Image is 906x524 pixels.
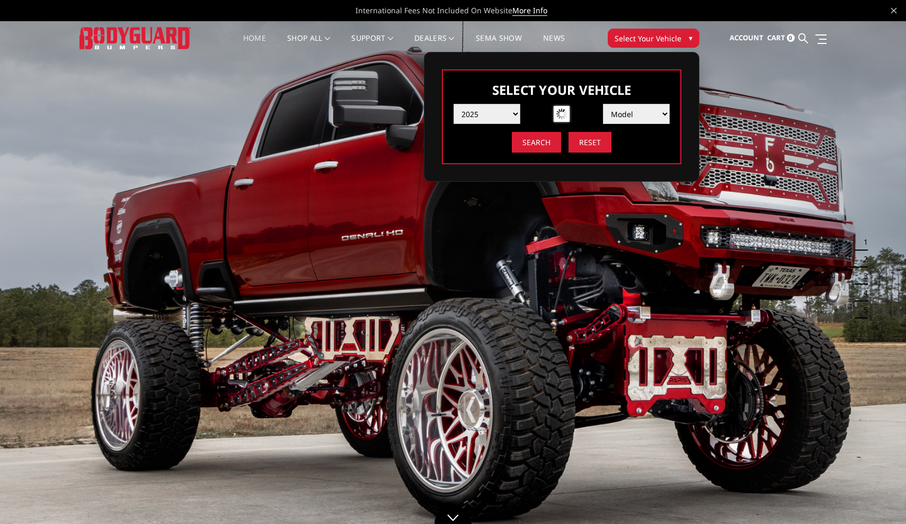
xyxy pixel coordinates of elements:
button: 1 of 5 [857,234,868,251]
span: Select Your Vehicle [615,33,681,44]
button: 5 of 5 [857,301,868,318]
a: More Info [512,5,547,16]
h3: Select Your Vehicle [454,81,670,99]
a: Account [730,24,763,52]
span: Account [730,33,763,42]
a: Cart 0 [767,24,795,52]
a: shop all [287,34,330,55]
a: News [543,34,565,55]
button: 2 of 5 [857,251,868,268]
span: 0 [787,34,795,42]
a: Support [351,34,393,55]
button: Select Your Vehicle [608,29,699,48]
a: Click to Down [434,505,472,524]
img: loader.gif [554,106,570,122]
a: SEMA Show [476,34,522,55]
span: Cart [767,33,785,42]
input: Search [512,132,561,153]
span: ▾ [689,32,692,43]
button: 3 of 5 [857,268,868,285]
img: BODYGUARD BUMPERS [79,27,191,49]
input: Reset [569,132,611,153]
button: 4 of 5 [857,285,868,301]
a: Home [243,34,266,55]
a: Dealers [414,34,455,55]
